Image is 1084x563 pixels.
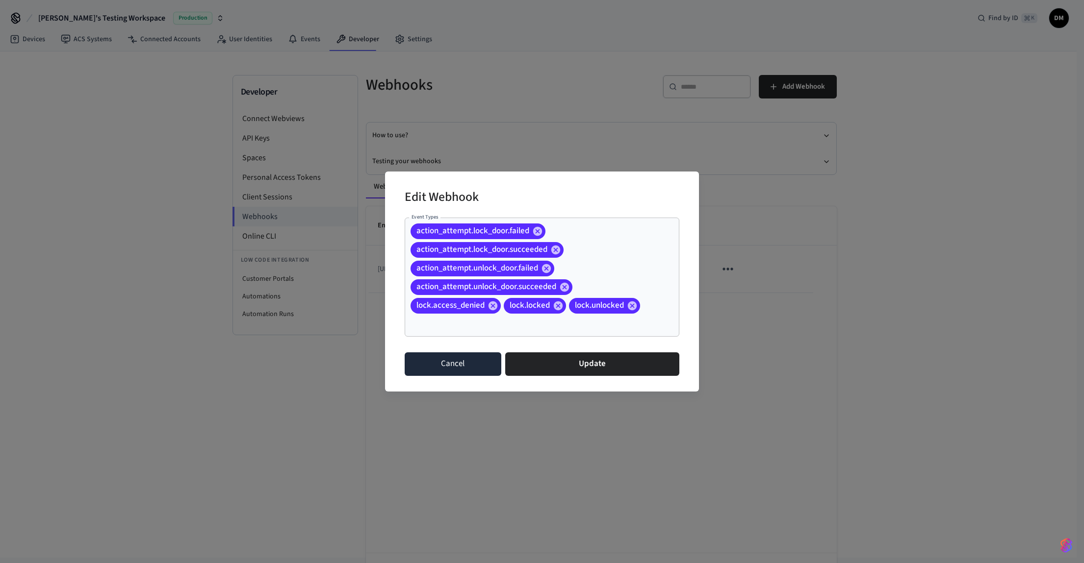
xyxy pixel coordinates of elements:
span: lock.access_denied [411,300,490,310]
span: action_attempt.unlock_door.failed [411,263,544,273]
span: action_attempt.lock_door.failed [411,226,535,236]
label: Event Types [412,213,439,220]
button: Cancel [405,352,501,376]
div: lock.access_denied [411,298,501,314]
div: lock.locked [504,298,566,314]
img: SeamLogoGradient.69752ec5.svg [1060,538,1072,553]
div: lock.unlocked [569,298,640,314]
h2: Edit Webhook [405,183,479,213]
div: action_attempt.lock_door.failed [411,223,545,239]
span: action_attempt.unlock_door.succeeded [411,282,562,292]
span: action_attempt.lock_door.succeeded [411,245,553,254]
div: action_attempt.unlock_door.succeeded [411,279,572,295]
span: lock.unlocked [569,300,630,310]
div: action_attempt.lock_door.succeeded [411,242,564,258]
button: Update [505,352,679,376]
span: lock.locked [504,300,556,310]
div: action_attempt.unlock_door.failed [411,261,554,276]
